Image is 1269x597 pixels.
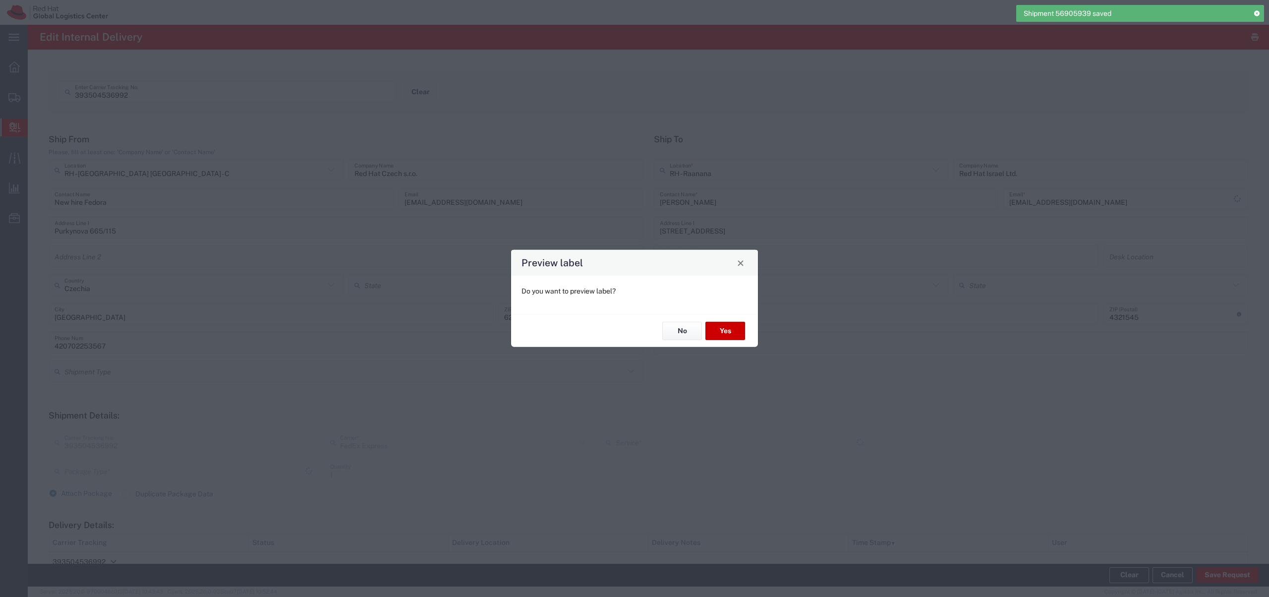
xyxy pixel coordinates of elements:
[705,322,745,340] button: Yes
[521,255,583,270] h4: Preview label
[1024,8,1111,19] span: Shipment 56905939 saved
[521,286,748,297] p: Do you want to preview label?
[662,322,702,340] button: No
[734,256,748,270] button: Close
